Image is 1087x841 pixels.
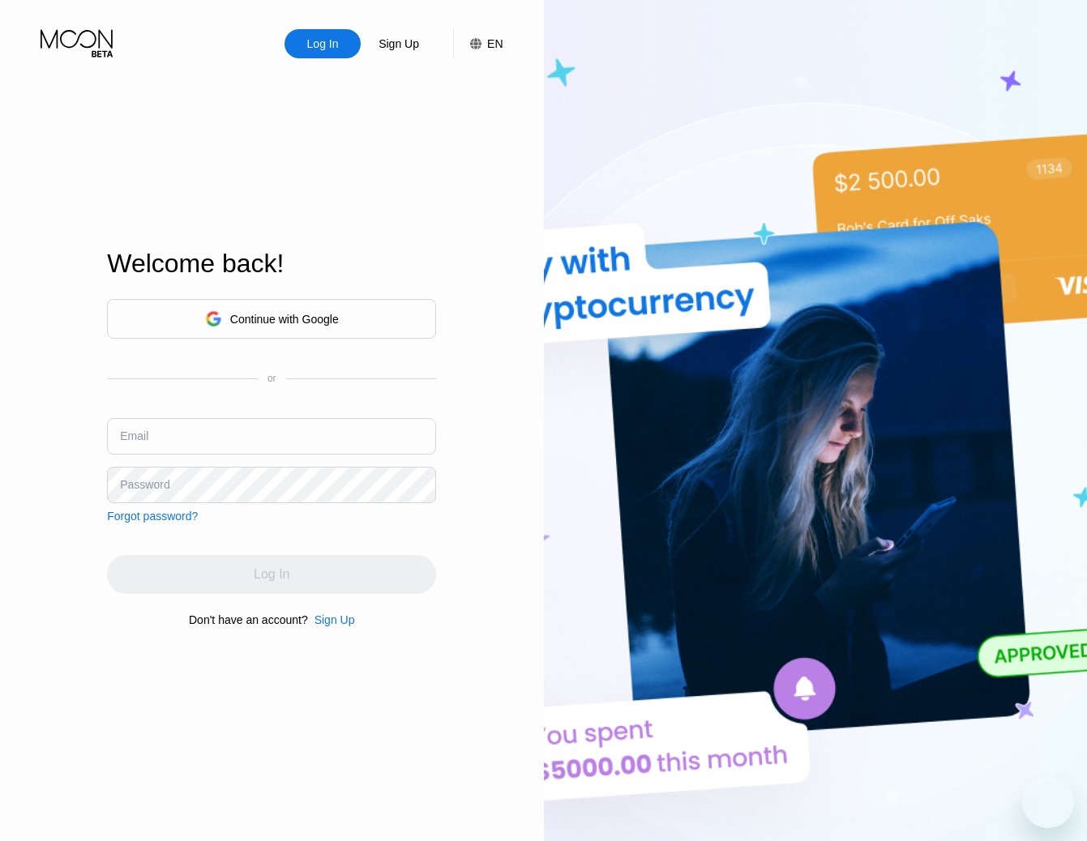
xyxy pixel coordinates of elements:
div: Don't have an account? [189,613,308,626]
iframe: Button to launch messaging window [1022,776,1074,828]
div: Log In [285,29,361,58]
div: EN [487,37,503,50]
div: or [267,373,276,384]
div: Continue with Google [107,299,436,339]
div: Continue with Google [230,313,339,326]
div: Sign Up [308,613,355,626]
div: Sign Up [315,613,355,626]
div: Log In [306,36,340,52]
div: Sign Up [377,36,421,52]
div: Welcome back! [107,249,436,279]
div: Email [120,429,148,442]
div: Forgot password? [107,510,198,523]
div: EN [453,29,503,58]
div: Sign Up [361,29,437,58]
div: Password [120,478,169,491]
